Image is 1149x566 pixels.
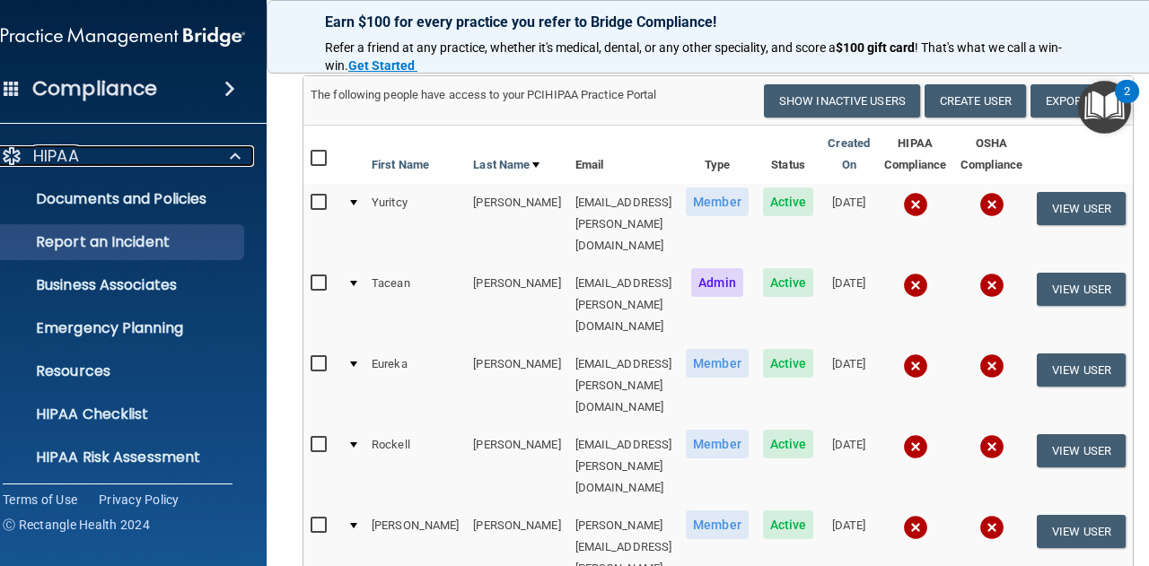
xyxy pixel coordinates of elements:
strong: Get Started [348,58,415,73]
img: cross.ca9f0e7f.svg [979,273,1004,298]
a: Privacy Policy [99,491,180,509]
td: [PERSON_NAME] [466,345,567,426]
img: cross.ca9f0e7f.svg [903,353,928,379]
div: 2 [1124,91,1130,115]
button: View User [1037,515,1126,548]
td: [EMAIL_ADDRESS][PERSON_NAME][DOMAIN_NAME] [568,265,680,345]
td: [PERSON_NAME] [466,184,567,265]
a: Created On [828,133,870,176]
th: HIPAA Compliance [877,126,953,184]
img: cross.ca9f0e7f.svg [979,192,1004,217]
p: Earn $100 for every practice you refer to Bridge Compliance! [325,13,1071,30]
span: Refer a friend at any practice, whether it's medical, dental, or any other speciality, and score a [325,40,836,55]
span: Member [686,430,749,458]
a: Last Name [473,154,539,176]
button: Create User [925,84,1026,118]
th: Email [568,126,680,184]
a: Export All [1031,84,1126,118]
a: HIPAA [1,145,241,167]
img: cross.ca9f0e7f.svg [903,192,928,217]
td: Rockell [364,426,466,507]
button: Show Inactive Users [764,84,920,118]
span: Active [763,430,814,458]
button: View User [1037,434,1126,467]
span: Member [686,187,749,216]
img: cross.ca9f0e7f.svg [979,434,1004,459]
img: cross.ca9f0e7f.svg [903,273,928,298]
td: [PERSON_NAME] [466,265,567,345]
button: View User [1037,192,1126,225]
a: Get Started [348,58,417,73]
img: cross.ca9f0e7f.svg [979,515,1004,540]
span: Member [686,349,749,378]
img: cross.ca9f0e7f.svg [979,353,1004,379]
td: [PERSON_NAME] [466,426,567,507]
img: cross.ca9f0e7f.svg [903,515,928,540]
th: Status [756,126,821,184]
span: Active [763,510,814,539]
span: The following people have access to your PCIHIPAA Practice Portal [311,88,657,101]
td: Eureka [364,345,466,426]
img: cross.ca9f0e7f.svg [903,434,928,459]
img: PMB logo [1,19,245,55]
span: Admin [691,268,743,297]
td: [DATE] [820,345,877,426]
button: Open Resource Center, 2 new notifications [1078,81,1131,134]
td: [DATE] [820,426,877,507]
span: Active [763,268,814,297]
button: View User [1037,353,1126,387]
th: OSHA Compliance [953,126,1030,184]
span: Active [763,187,814,216]
td: [EMAIL_ADDRESS][PERSON_NAME][DOMAIN_NAME] [568,426,680,507]
h4: Compliance [32,76,157,101]
th: Type [679,126,756,184]
td: Tacean [364,265,466,345]
td: Yuritcy [364,184,466,265]
a: Terms of Use [3,491,77,509]
td: [EMAIL_ADDRESS][PERSON_NAME][DOMAIN_NAME] [568,184,680,265]
span: Active [763,349,814,378]
a: First Name [372,154,429,176]
span: Ⓒ Rectangle Health 2024 [3,516,150,534]
strong: $100 gift card [836,40,915,55]
td: [DATE] [820,265,877,345]
p: HIPAA [33,145,79,167]
button: View User [1037,273,1126,306]
td: [EMAIL_ADDRESS][PERSON_NAME][DOMAIN_NAME] [568,345,680,426]
td: [DATE] [820,184,877,265]
span: ! That's what we call a win-win. [325,40,1062,73]
span: Member [686,510,749,539]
